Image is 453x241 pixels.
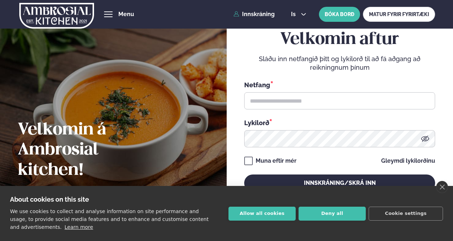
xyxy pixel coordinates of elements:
[381,158,435,164] a: Gleymdi lykilorðinu
[291,11,298,17] span: is
[369,207,443,221] button: Cookie settings
[244,55,435,72] p: Sláðu inn netfangið þitt og lykilorð til að fá aðgang að reikningnum þínum
[18,120,166,180] h2: Velkomin á Ambrosial kitchen!
[363,7,435,22] a: MATUR FYRIR FYRIRTÆKI
[19,1,94,30] img: logo
[244,118,435,127] div: Lykilorð
[233,11,275,18] a: Innskráning
[104,10,113,19] button: hamburger
[244,80,435,89] div: Netfang
[244,30,435,50] h2: Velkomin aftur
[10,196,89,203] strong: About cookies on this site
[436,181,448,193] a: close
[319,7,360,22] button: BÓKA BORÐ
[65,224,93,230] a: Learn more
[228,207,296,221] button: Allow all cookies
[10,208,208,230] p: We use cookies to collect and analyse information on site performance and usage, to provide socia...
[244,174,435,192] button: Innskráning/Skrá inn
[285,11,312,17] button: is
[299,207,366,221] button: Deny all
